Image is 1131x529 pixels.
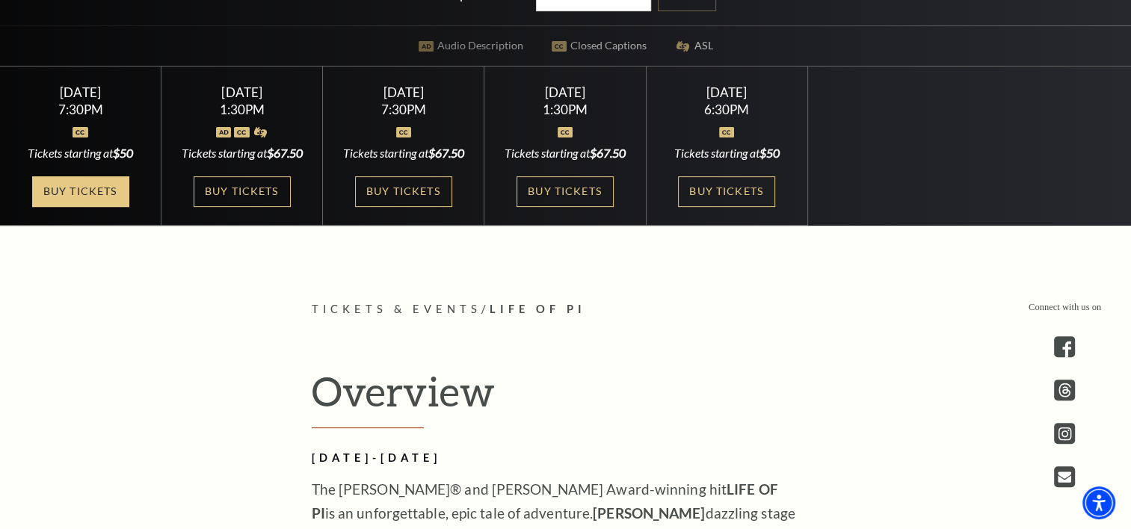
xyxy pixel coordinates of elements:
div: Tickets starting at [664,145,789,161]
a: Buy Tickets [678,176,775,207]
a: Buy Tickets [355,176,452,207]
a: Buy Tickets [517,176,614,207]
a: threads.com - open in a new tab [1054,380,1075,400]
span: $67.50 [428,146,464,160]
div: Accessibility Menu [1082,486,1115,519]
div: 7:30PM [341,103,466,116]
a: Buy Tickets [32,176,129,207]
div: 7:30PM [18,103,144,116]
div: [DATE] [18,84,144,100]
div: [DATE] [502,84,628,100]
span: Life of Pi [489,303,585,315]
div: [DATE] [341,84,466,100]
div: Tickets starting at [179,145,305,161]
div: Tickets starting at [18,145,144,161]
span: $50 [113,146,133,160]
p: / [312,300,820,319]
p: Connect with us on [1029,300,1101,315]
span: $67.50 [590,146,626,160]
div: 1:30PM [502,103,628,116]
div: [DATE] [179,84,305,100]
a: Buy Tickets [194,176,291,207]
a: instagram - open in a new tab [1054,423,1075,444]
span: Tickets & Events [312,303,481,315]
div: Tickets starting at [341,145,466,161]
h2: [DATE]-[DATE] [312,449,798,468]
span: $50 [759,146,780,160]
a: Open this option - open in a new tab [1054,466,1075,487]
a: facebook - open in a new tab [1054,336,1075,357]
span: $67.50 [267,146,303,160]
strong: [PERSON_NAME] [593,504,705,522]
div: 1:30PM [179,103,305,116]
div: Tickets starting at [502,145,628,161]
div: [DATE] [664,84,789,100]
div: 6:30PM [664,103,789,116]
h2: Overview [312,367,820,428]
